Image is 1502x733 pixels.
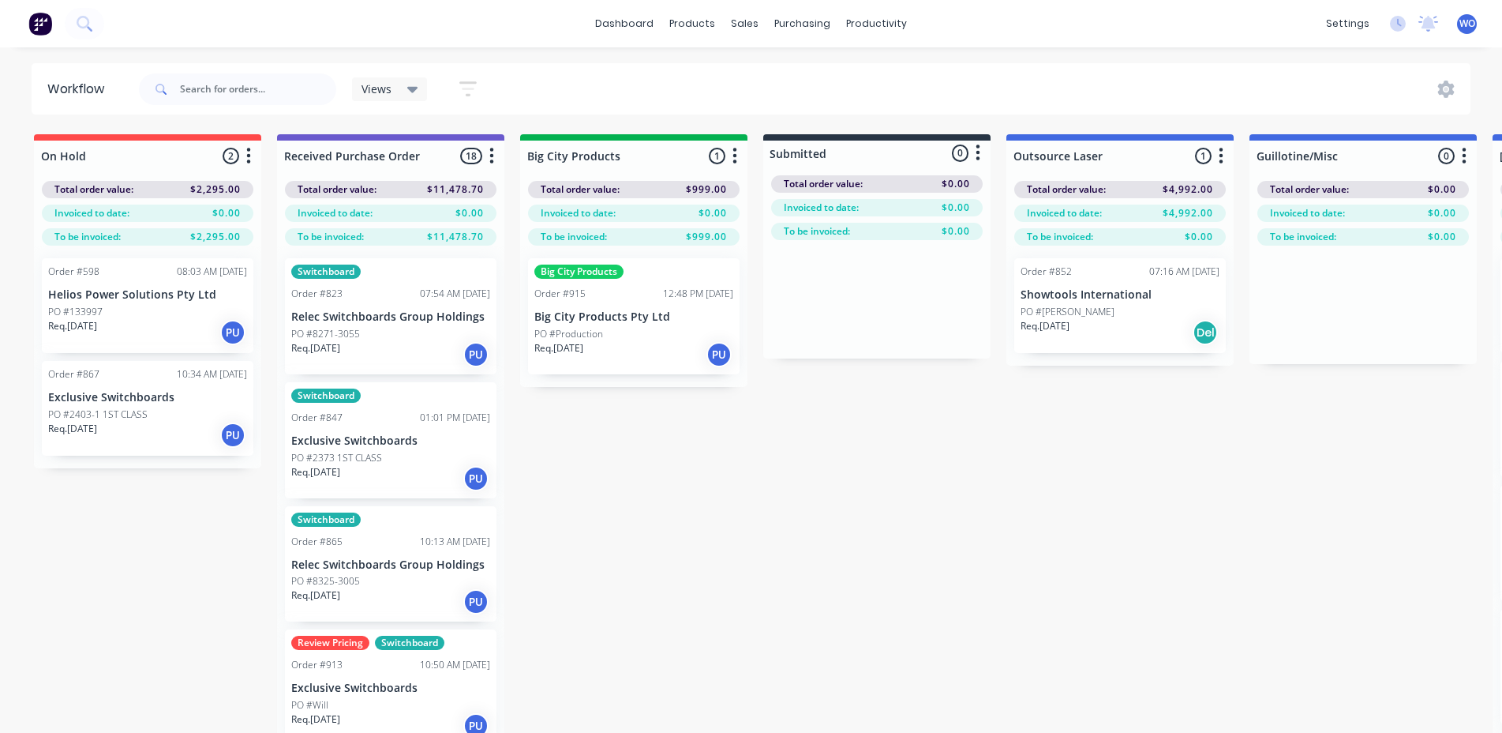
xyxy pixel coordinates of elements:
p: Req. [DATE] [291,588,340,603]
div: Order #915 [534,287,586,301]
p: PO #8271-3055 [291,327,360,341]
div: productivity [838,12,915,36]
p: PO #[PERSON_NAME] [1021,305,1114,319]
p: Req. [DATE] [1021,319,1069,333]
span: Invoiced to date: [784,201,859,215]
span: Invoiced to date: [298,206,373,220]
span: To be invoiced: [1027,230,1093,244]
img: Factory [28,12,52,36]
div: PU [220,320,245,345]
span: $0.00 [455,206,484,220]
span: Total order value: [1027,182,1106,197]
div: SwitchboardOrder #82307:54 AM [DATE]Relec Switchboards Group HoldingsPO #8271-3055Req.[DATE]PU [285,258,496,374]
div: 10:13 AM [DATE] [420,535,490,549]
span: $999.00 [686,182,727,197]
input: Search for orders... [180,73,336,105]
p: Req. [DATE] [291,465,340,479]
div: sales [723,12,766,36]
p: Req. [DATE] [48,422,97,436]
div: Order #865 [291,535,343,549]
span: Total order value: [541,182,620,197]
div: Order #598 [48,265,99,279]
p: PO #2403-1 1ST CLASS [48,408,148,422]
div: Order #852 [1021,265,1072,279]
div: Workflow [47,80,112,99]
div: SwitchboardOrder #86510:13 AM [DATE]Relec Switchboards Group HoldingsPO #8325-3005Req.[DATE]PU [285,506,496,622]
p: Req. [DATE] [291,341,340,355]
span: $0.00 [1428,206,1456,220]
span: $2,295.00 [190,182,241,197]
span: $999.00 [686,230,727,244]
span: $2,295.00 [190,230,241,244]
p: Relec Switchboards Group Holdings [291,558,490,572]
div: purchasing [766,12,838,36]
div: 07:54 AM [DATE] [420,287,490,301]
span: $0.00 [1185,230,1213,244]
p: Relec Switchboards Group Holdings [291,310,490,324]
p: PO #133997 [48,305,103,319]
p: PO #8325-3005 [291,574,360,588]
p: Req. [DATE] [291,712,340,727]
div: 01:01 PM [DATE] [420,411,490,425]
span: Invoiced to date: [1027,206,1102,220]
span: WO [1459,17,1475,31]
span: $0.00 [1428,182,1456,197]
span: $11,478.70 [427,230,484,244]
span: $11,478.70 [427,182,484,197]
div: PU [220,423,245,448]
p: Exclusive Switchboards [291,434,490,448]
span: To be invoiced: [298,230,364,244]
p: PO #2373 1ST CLASS [291,451,382,465]
p: Big City Products Pty Ltd [534,310,733,324]
p: Req. [DATE] [48,319,97,333]
div: Del [1193,320,1218,345]
span: $0.00 [1428,230,1456,244]
div: Switchboard [375,636,444,650]
p: PO #Production [534,327,603,341]
p: PO #Will [291,698,328,712]
p: Helios Power Solutions Pty Ltd [48,288,247,302]
div: 10:34 AM [DATE] [177,367,247,382]
div: PU [706,342,732,367]
div: Order #85207:16 AM [DATE]Showtools InternationalPO #[PERSON_NAME]Req.[DATE]Del [1014,258,1226,353]
span: Views [361,81,391,97]
div: Review Pricing [291,636,369,650]
p: Req. [DATE] [534,341,583,355]
span: Total order value: [784,177,863,191]
p: Showtools International [1021,288,1219,302]
div: Order #86710:34 AM [DATE]Exclusive SwitchboardsPO #2403-1 1ST CLASSReq.[DATE]PU [42,361,253,456]
div: Order #59808:03 AM [DATE]Helios Power Solutions Pty LtdPO #133997Req.[DATE]PU [42,258,253,353]
div: Order #847 [291,411,343,425]
div: settings [1318,12,1377,36]
span: To be invoiced: [54,230,121,244]
div: Order #867 [48,367,99,382]
span: $0.00 [699,206,727,220]
div: Switchboard [291,513,361,527]
div: Big City Products [534,265,624,279]
span: $0.00 [942,224,970,239]
div: PU [463,342,489,367]
span: $4,992.00 [1163,182,1213,197]
span: Invoiced to date: [541,206,616,220]
span: $4,992.00 [1163,206,1213,220]
div: 12:48 PM [DATE] [663,287,733,301]
div: Switchboard [291,389,361,403]
span: Total order value: [1270,182,1349,197]
span: Invoiced to date: [54,206,129,220]
a: dashboard [587,12,661,36]
div: SwitchboardOrder #84701:01 PM [DATE]Exclusive SwitchboardsPO #2373 1ST CLASSReq.[DATE]PU [285,382,496,498]
div: PU [463,589,489,615]
p: Exclusive Switchboards [48,391,247,404]
div: Order #823 [291,287,343,301]
div: Big City ProductsOrder #91512:48 PM [DATE]Big City Products Pty LtdPO #ProductionReq.[DATE]PU [528,258,740,374]
div: 07:16 AM [DATE] [1149,265,1219,279]
span: $0.00 [942,201,970,215]
span: $0.00 [942,177,970,191]
div: 08:03 AM [DATE] [177,265,247,279]
div: PU [463,466,489,491]
span: To be invoiced: [541,230,607,244]
div: 10:50 AM [DATE] [420,658,490,672]
div: Order #913 [291,658,343,672]
span: To be invoiced: [1270,230,1336,244]
span: To be invoiced: [784,224,850,239]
